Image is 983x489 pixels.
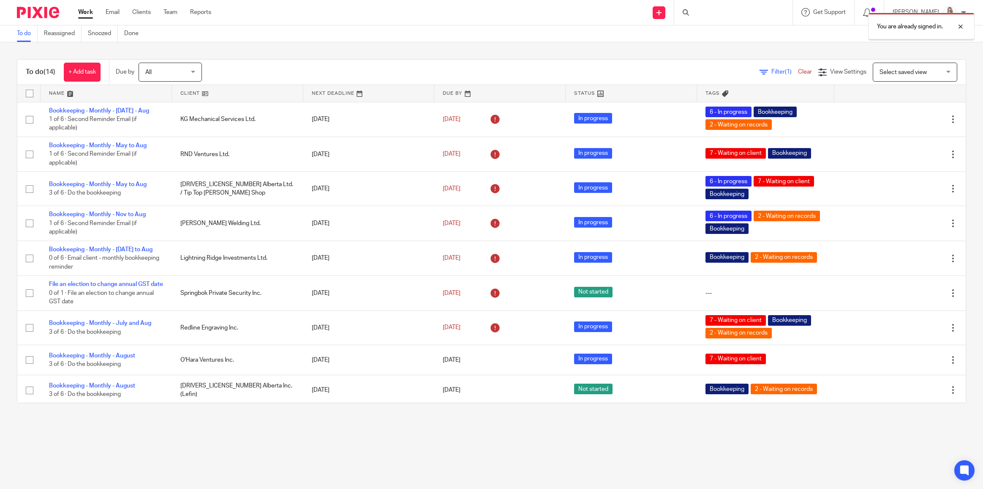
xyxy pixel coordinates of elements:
td: [DATE] [303,241,435,275]
td: [DATE] [303,345,435,375]
span: Bookkeeping [754,107,797,117]
span: 6 - In progress [705,107,752,117]
a: Bookkeeping - Monthly - May to Aug [49,143,147,148]
td: Lightning Ridge Investments Ltd. [172,241,303,275]
a: Bookkeeping - Monthly - August [49,383,135,389]
span: 6 - In progress [705,176,752,187]
span: 2 - Waiting on records [751,252,817,263]
span: View Settings [830,69,866,75]
span: 0 of 6 · Email client - monthly bookkeeping reminder [49,255,159,270]
span: 2 - Waiting on records [705,328,772,338]
a: To do [17,25,38,42]
span: Bookkeeping [705,223,749,234]
span: In progress [574,217,612,228]
span: [DATE] [443,325,460,331]
td: [DATE] [303,310,435,345]
a: Team [163,8,177,16]
span: 1 of 6 · Second Reminder Email (if applicable) [49,220,137,235]
span: [DATE] [443,387,460,393]
span: 0 of 1 · File an election to change annual GST date [49,290,154,305]
a: Bookkeeping - Monthly - [DATE] to Aug [49,247,152,253]
span: In progress [574,182,612,193]
td: [DATE] [303,172,435,206]
span: 2 - Waiting on records [705,119,772,130]
td: [PERSON_NAME] Welding Ltd. [172,206,303,241]
span: 7 - Waiting on client [705,354,766,364]
span: Filter [771,69,798,75]
span: 2 - Waiting on records [754,211,820,221]
span: Bookkeeping [705,384,749,394]
a: Done [124,25,145,42]
span: [DATE] [443,357,460,363]
span: [DATE] [443,116,460,122]
a: Email [106,8,120,16]
td: O'Hara Ventures Inc. [172,345,303,375]
span: [DATE] [443,151,460,157]
span: 3 of 6 · Do the bookkeeping [49,190,121,196]
span: [DATE] [443,290,460,296]
td: [DATE] [303,102,435,137]
span: Not started [574,384,613,394]
a: Clients [132,8,151,16]
span: 3 of 6 · Do the bookkeeping [49,329,121,335]
span: (1) [785,69,792,75]
span: 7 - Waiting on client [754,176,814,187]
p: You are already signed in. [877,22,943,31]
td: [DRIVERS_LICENSE_NUMBER] Alberta Ltd. / Tip Top [PERSON_NAME] Shop [172,172,303,206]
a: + Add task [64,63,101,82]
a: Clear [798,69,812,75]
span: In progress [574,354,612,364]
span: Bookkeeping [768,315,811,326]
span: (14) [44,69,55,75]
span: Tags [705,91,720,96]
td: [DATE] [303,375,435,405]
span: Select saved view [880,69,927,75]
span: In progress [574,148,612,159]
td: [DATE] [303,137,435,171]
span: 2 - Waiting on records [751,384,817,394]
a: Bookkeeping - Monthly - [DATE] - Aug [49,108,149,114]
td: Springbok Private Security Inc. [172,276,303,310]
a: Work [78,8,93,16]
span: All [145,69,152,75]
span: 7 - Waiting on client [705,315,766,326]
a: Reports [190,8,211,16]
img: Pixie [17,7,59,18]
span: 3 of 6 · Do the bookkeeping [49,392,121,398]
a: Reassigned [44,25,82,42]
td: [DRIVERS_LICENSE_NUMBER] Alberta Inc. (Lefin) [172,375,303,405]
a: Bookkeeping - Monthly - May to Aug [49,181,147,187]
span: In progress [574,252,612,263]
span: [DATE] [443,220,460,226]
span: Bookkeeping [768,148,811,159]
td: [DATE] [303,206,435,241]
span: [DATE] [443,186,460,192]
td: Redline Engraving Inc. [172,310,303,345]
span: Bookkeeping [705,252,749,263]
td: RND Ventures Ltd. [172,137,303,171]
span: 7 - Waiting on client [705,148,766,159]
span: Not started [574,287,613,297]
h1: To do [26,68,55,77]
span: [DATE] [443,255,460,261]
a: Bookkeeping - Monthly - August [49,353,135,359]
span: 6 - In progress [705,211,752,221]
span: 3 of 6 · Do the bookkeeping [49,361,121,367]
span: Bookkeeping [705,189,749,199]
a: Bookkeeping - Monthly - Nov to Aug [49,212,146,217]
img: Larissa-headshot-cropped.jpg [943,6,957,19]
a: Bookkeeping - Monthly - July and Aug [49,320,151,326]
td: KG Mechanical Services Ltd. [172,102,303,137]
a: File an election to change annual GST date [49,281,163,287]
span: 1 of 6 · Second Reminder Email (if applicable) [49,151,137,166]
td: [DATE] [303,276,435,310]
span: In progress [574,113,612,124]
span: In progress [574,321,612,332]
p: Due by [116,68,134,76]
span: 1 of 6 · Second Reminder Email (if applicable) [49,116,137,131]
a: Snoozed [88,25,118,42]
div: --- [705,289,826,297]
